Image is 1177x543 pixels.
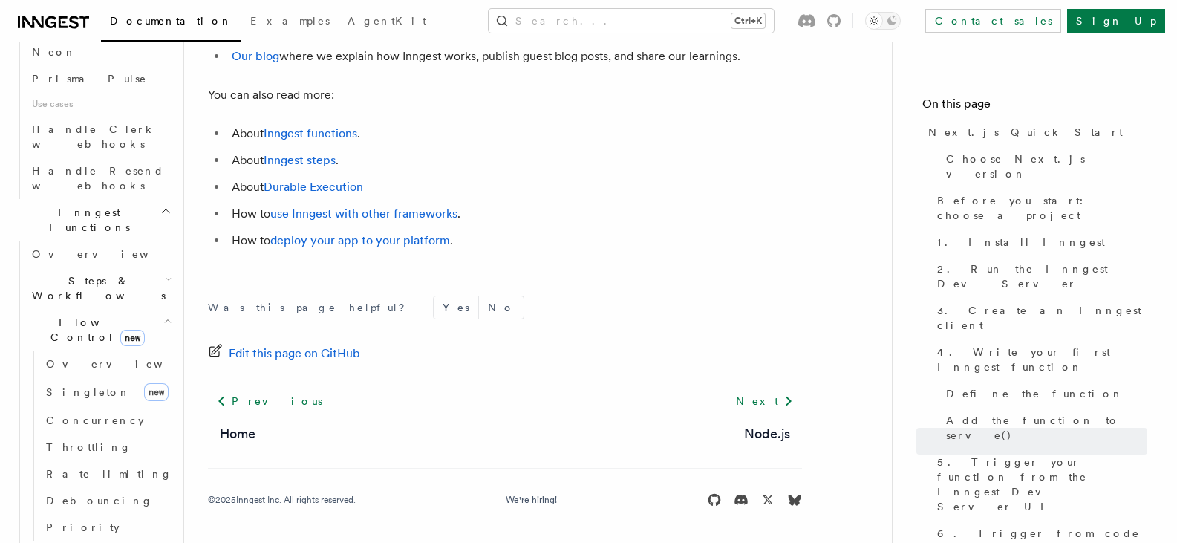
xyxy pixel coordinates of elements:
a: Node.js [744,423,790,444]
button: Search...Ctrl+K [489,9,774,33]
span: 4. Write your first Inngest function [937,345,1147,374]
button: Toggle dark mode [865,12,901,30]
a: Overview [26,241,175,267]
p: You can also read more: [208,85,802,105]
button: Steps & Workflows [26,267,175,309]
span: Edit this page on GitHub [229,343,360,364]
a: Our blog [232,49,279,63]
span: Singleton [46,386,131,398]
span: Neon [32,46,76,58]
a: 1. Install Inngest [931,229,1147,256]
a: Previous [208,388,330,414]
a: Inngest functions [264,126,357,140]
a: We're hiring! [506,494,557,506]
a: Examples [241,4,339,40]
a: Durable Execution [264,180,363,194]
span: 6. Trigger from code [937,526,1140,541]
li: where we explain how Inngest works, publish guest blog posts, and share our learnings. [227,46,802,67]
li: About . [227,123,802,144]
kbd: Ctrl+K [731,13,765,28]
a: Singletonnew [40,377,175,407]
p: Was this page helpful? [208,300,415,315]
span: Next.js Quick Start [928,125,1123,140]
span: 3. Create an Inngest client [937,303,1147,333]
a: Next [727,388,802,414]
a: Home [220,423,255,444]
span: Inngest Functions [12,205,160,235]
li: How to . [227,204,802,224]
span: AgentKit [348,15,426,27]
a: deploy your app to your platform [270,233,450,247]
a: Concurrency [40,407,175,434]
a: Priority [40,514,175,541]
a: Before you start: choose a project [931,187,1147,229]
a: Choose Next.js version [940,146,1147,187]
li: About [227,177,802,198]
span: Throttling [46,441,131,453]
span: new [144,383,169,401]
a: Define the function [940,380,1147,407]
a: Debouncing [40,487,175,514]
a: Rate limiting [40,461,175,487]
a: Throttling [40,434,175,461]
a: Neon [26,39,175,65]
span: Debouncing [46,495,153,507]
button: Inngest Functions [12,199,175,241]
a: 5. Trigger your function from the Inngest Dev Server UI [931,449,1147,520]
span: Concurrency [46,414,144,426]
span: 1. Install Inngest [937,235,1105,250]
span: Prisma Pulse [32,73,147,85]
a: Sign Up [1067,9,1165,33]
span: Overview [32,248,185,260]
span: Use cases [26,92,175,116]
a: Overview [40,351,175,377]
span: Add the function to serve() [946,413,1147,443]
span: Handle Clerk webhooks [32,123,156,150]
span: Priority [46,521,120,533]
a: Documentation [101,4,241,42]
div: © 2025 Inngest Inc. All rights reserved. [208,494,356,506]
a: Add the function to serve() [940,407,1147,449]
a: Contact sales [925,9,1061,33]
span: Before you start: choose a project [937,193,1147,223]
h4: On this page [922,95,1147,119]
button: Flow Controlnew [26,309,175,351]
a: use Inngest with other frameworks [270,207,457,221]
span: Flow Control [26,315,163,345]
div: Flow Controlnew [26,351,175,541]
span: Rate limiting [46,468,172,480]
span: Overview [46,358,199,370]
button: Yes [434,296,478,319]
a: Edit this page on GitHub [208,343,360,364]
a: Prisma Pulse [26,65,175,92]
li: About . [227,150,802,171]
a: 2. Run the Inngest Dev Server [931,256,1147,297]
button: No [479,296,524,319]
span: 5. Trigger your function from the Inngest Dev Server UI [937,455,1147,514]
span: Examples [250,15,330,27]
a: 4. Write your first Inngest function [931,339,1147,380]
a: Handle Resend webhooks [26,157,175,199]
span: new [120,330,145,346]
span: Define the function [946,386,1124,401]
span: 2. Run the Inngest Dev Server [937,261,1147,291]
a: AgentKit [339,4,435,40]
span: Documentation [110,15,232,27]
a: Inngest steps [264,153,336,167]
a: Handle Clerk webhooks [26,116,175,157]
span: Choose Next.js version [946,152,1147,181]
a: 3. Create an Inngest client [931,297,1147,339]
a: Next.js Quick Start [922,119,1147,146]
span: Handle Resend webhooks [32,165,164,192]
li: How to . [227,230,802,251]
span: Steps & Workflows [26,273,166,303]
